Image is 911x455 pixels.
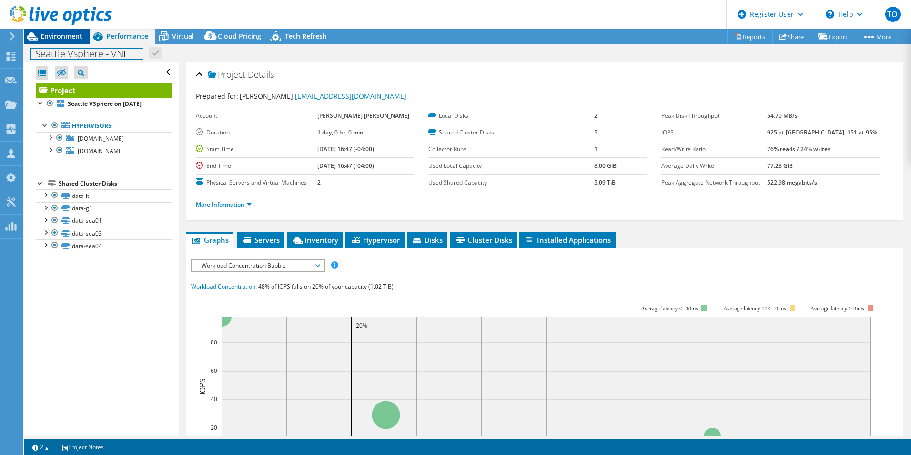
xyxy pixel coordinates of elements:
[428,178,594,187] label: Used Shared Capacity
[317,112,409,120] b: [PERSON_NAME] [PERSON_NAME]
[36,120,172,132] a: Hypervisors
[197,260,319,271] span: Workload Concentration Bubble
[248,69,274,80] span: Details
[594,162,617,170] b: 8.00 GiB
[767,145,830,153] b: 76% reads / 24% writes
[211,338,217,346] text: 80
[106,31,148,41] span: Performance
[772,29,811,44] a: Share
[191,235,229,245] span: Graphs
[31,49,143,59] h1: Seattle Vsphere - VNF
[211,395,217,403] text: 40
[211,367,217,375] text: 60
[295,92,406,101] a: [EMAIL_ADDRESS][DOMAIN_NAME]
[767,178,817,186] b: 522.98 megabits/s
[428,128,594,137] label: Shared Cluster Disks
[594,112,597,120] b: 2
[826,10,834,19] svg: \n
[767,112,798,120] b: 54.70 MB/s
[36,145,172,157] a: [DOMAIN_NAME]
[78,134,124,143] span: [DOMAIN_NAME]
[428,145,594,154] label: Collector Runs
[36,83,172,98] a: Project
[594,128,597,136] b: 5
[36,227,172,239] a: data-sea03
[356,321,367,330] text: 20%
[78,147,124,155] span: [DOMAIN_NAME]
[211,424,217,432] text: 20
[36,132,172,145] a: [DOMAIN_NAME]
[524,235,611,245] span: Installed Applications
[885,7,901,22] span: TO
[811,29,855,44] a: Export
[285,31,327,41] span: Tech Refresh
[594,145,597,153] b: 1
[242,235,280,245] span: Servers
[594,178,616,186] b: 5.09 TiB
[172,31,194,41] span: Virtual
[196,111,317,121] label: Account
[258,282,394,290] span: 48% of IOPS falls on 20% of your capacity (1.02 TiB)
[36,215,172,227] a: data-sea01
[196,178,317,187] label: Physical Servers and Virtual Machines
[855,29,899,44] a: More
[661,145,767,154] label: Read/Write Ratio
[412,235,443,245] span: Disks
[196,161,317,171] label: End Time
[810,305,864,312] text: Average latency >20ms
[428,161,594,171] label: Used Local Capacity
[455,235,512,245] span: Cluster Disks
[36,189,172,202] a: data-it
[197,378,208,395] text: IOPS
[218,31,261,41] span: Cloud Pricing
[55,441,111,453] a: Project Notes
[196,200,252,208] a: More Information
[191,282,257,290] span: Workload Concentration:
[723,305,786,312] tspan: Average latency 10<=20ms
[661,128,767,137] label: IOPS
[317,145,374,153] b: [DATE] 16:47 (-04:00)
[350,235,400,245] span: Hypervisor
[208,70,245,80] span: Project
[26,441,55,453] a: 2
[641,305,698,312] tspan: Average latency <=10ms
[40,31,82,41] span: Environment
[661,111,767,121] label: Peak Disk Throughput
[36,239,172,252] a: data-sea04
[68,100,142,108] b: Seattle VSphere on [DATE]
[240,92,406,101] span: [PERSON_NAME],
[767,162,793,170] b: 77.28 GiB
[661,178,767,187] label: Peak Aggregate Network Throughput
[767,128,877,136] b: 925 at [GEOGRAPHIC_DATA], 151 at 95%
[661,161,767,171] label: Average Daily Write
[292,235,338,245] span: Inventory
[317,162,374,170] b: [DATE] 16:47 (-04:00)
[196,145,317,154] label: Start Time
[196,128,317,137] label: Duration
[196,92,238,101] label: Prepared for:
[317,178,321,186] b: 2
[36,202,172,215] a: data-g1
[36,98,172,110] a: Seattle VSphere on [DATE]
[428,111,594,121] label: Local Disks
[317,128,364,136] b: 1 day, 0 hr, 0 min
[727,29,773,44] a: Reports
[59,178,172,189] div: Shared Cluster Disks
